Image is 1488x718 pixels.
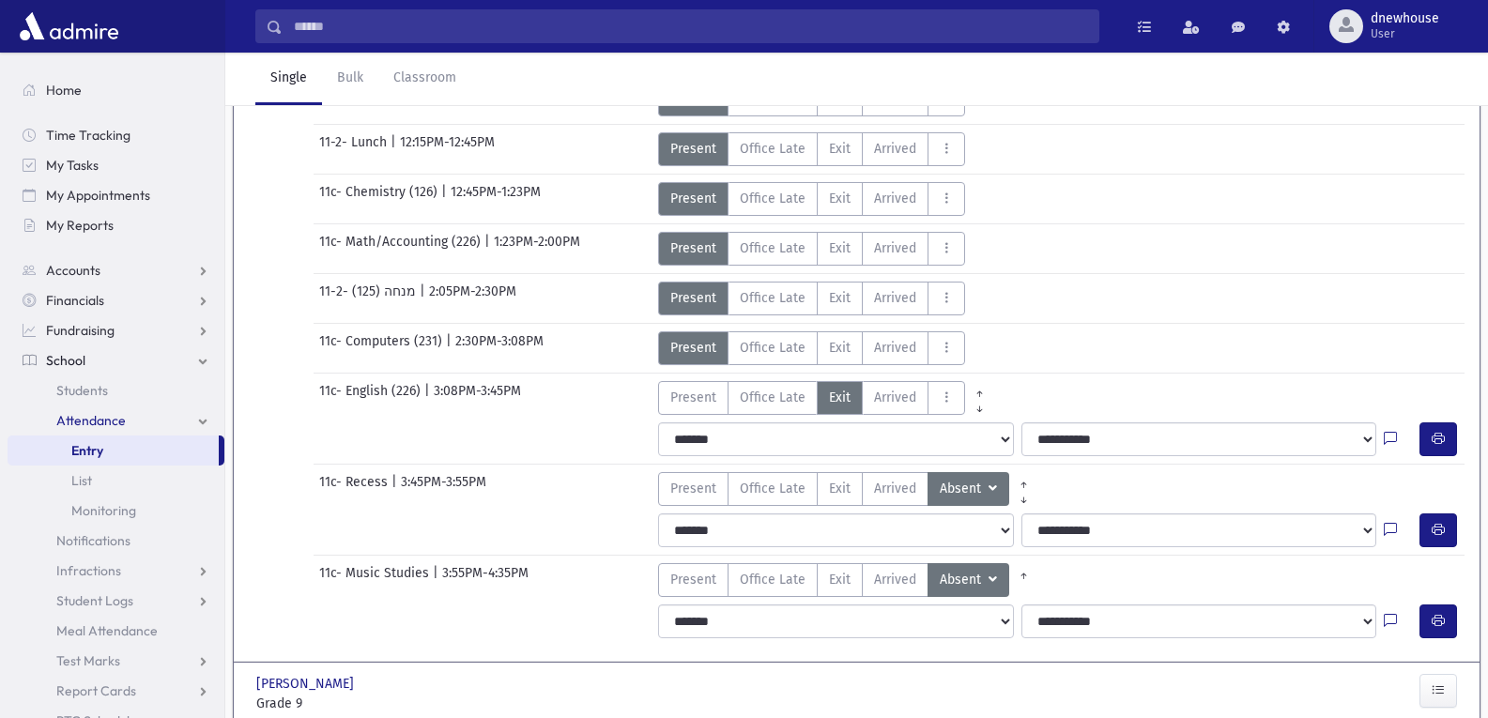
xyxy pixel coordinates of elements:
[56,532,130,549] span: Notifications
[874,189,916,208] span: Arrived
[874,479,916,498] span: Arrived
[829,388,851,407] span: Exit
[401,472,486,506] span: 3:45PM-3:55PM
[46,127,130,144] span: Time Tracking
[46,352,85,369] span: School
[829,338,851,358] span: Exit
[319,331,446,365] span: 11c- Computers (231)
[8,435,219,466] a: Entry
[670,338,716,358] span: Present
[8,646,224,676] a: Test Marks
[8,496,224,526] a: Monitoring
[8,616,224,646] a: Meal Attendance
[420,282,429,315] span: |
[15,8,123,45] img: AdmirePro
[441,182,451,216] span: |
[670,288,716,308] span: Present
[829,139,851,159] span: Exit
[8,285,224,315] a: Financials
[829,570,851,589] span: Exit
[670,238,716,258] span: Present
[442,563,529,597] span: 3:55PM-4:35PM
[56,412,126,429] span: Attendance
[494,232,580,266] span: 1:23PM-2:00PM
[8,315,224,345] a: Fundraising
[71,442,103,459] span: Entry
[46,82,82,99] span: Home
[8,210,224,240] a: My Reports
[829,288,851,308] span: Exit
[1371,11,1439,26] span: dnewhouse
[8,120,224,150] a: Time Tracking
[484,232,494,266] span: |
[8,75,224,105] a: Home
[8,180,224,210] a: My Appointments
[740,288,805,308] span: Office Late
[1371,26,1439,41] span: User
[255,53,322,105] a: Single
[46,322,115,339] span: Fundraising
[874,570,916,589] span: Arrived
[740,338,805,358] span: Office Late
[940,479,985,499] span: Absent
[740,139,805,159] span: Office Late
[874,238,916,258] span: Arrived
[8,556,224,586] a: Infractions
[319,563,433,597] span: 11c- Music Studies
[46,157,99,174] span: My Tasks
[670,479,716,498] span: Present
[56,652,120,669] span: Test Marks
[319,472,391,506] span: 11c- Recess
[670,139,716,159] span: Present
[455,331,544,365] span: 2:30PM-3:08PM
[46,217,114,234] span: My Reports
[874,139,916,159] span: Arrived
[322,53,378,105] a: Bulk
[8,676,224,706] a: Report Cards
[658,282,965,315] div: AttTypes
[319,282,420,315] span: 11-2- מנחה (125)
[658,472,1038,506] div: AttTypes
[46,187,150,204] span: My Appointments
[670,388,716,407] span: Present
[874,288,916,308] span: Arrived
[740,570,805,589] span: Office Late
[829,479,851,498] span: Exit
[829,238,851,258] span: Exit
[940,570,985,590] span: Absent
[71,502,136,519] span: Monitoring
[8,466,224,496] a: List
[740,238,805,258] span: Office Late
[8,526,224,556] a: Notifications
[8,255,224,285] a: Accounts
[46,292,104,309] span: Financials
[874,388,916,407] span: Arrived
[56,682,136,699] span: Report Cards
[658,232,965,266] div: AttTypes
[446,331,455,365] span: |
[319,182,441,216] span: 11c- Chemistry (126)
[8,375,224,405] a: Students
[928,563,1009,597] button: Absent
[391,132,400,166] span: |
[56,382,108,399] span: Students
[319,232,484,266] span: 11c- Math/Accounting (226)
[740,388,805,407] span: Office Late
[658,563,1038,597] div: AttTypes
[46,262,100,279] span: Accounts
[8,150,224,180] a: My Tasks
[71,472,92,489] span: List
[433,563,442,597] span: |
[56,562,121,579] span: Infractions
[829,189,851,208] span: Exit
[8,345,224,375] a: School
[658,182,965,216] div: AttTypes
[658,381,994,415] div: AttTypes
[256,694,441,713] span: Grade 9
[424,381,434,415] span: |
[670,189,716,208] span: Present
[283,9,1098,43] input: Search
[56,592,133,609] span: Student Logs
[400,132,495,166] span: 12:15PM-12:45PM
[658,132,965,166] div: AttTypes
